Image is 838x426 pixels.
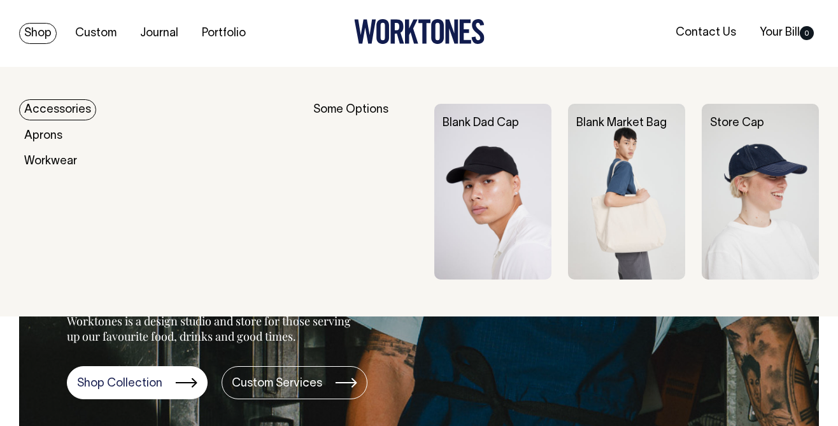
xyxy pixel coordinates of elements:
a: Aprons [19,125,67,146]
a: Portfolio [197,23,251,44]
a: Workwear [19,151,82,172]
a: Blank Dad Cap [443,118,519,129]
a: Shop Collection [67,366,208,399]
div: Some Options [313,104,417,280]
a: Shop [19,23,57,44]
a: Custom [70,23,122,44]
a: Store Cap [710,118,764,129]
span: 0 [800,26,814,40]
a: Journal [135,23,183,44]
a: Contact Us [671,22,741,43]
a: Accessories [19,99,96,120]
p: Worktones is a design studio and store for those serving up our favourite food, drinks and good t... [67,313,357,344]
img: Store Cap [702,104,819,280]
a: Custom Services [222,366,367,399]
img: Blank Dad Cap [434,104,551,280]
a: Your Bill0 [755,22,819,43]
img: Blank Market Bag [568,104,685,280]
a: Blank Market Bag [576,118,667,129]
